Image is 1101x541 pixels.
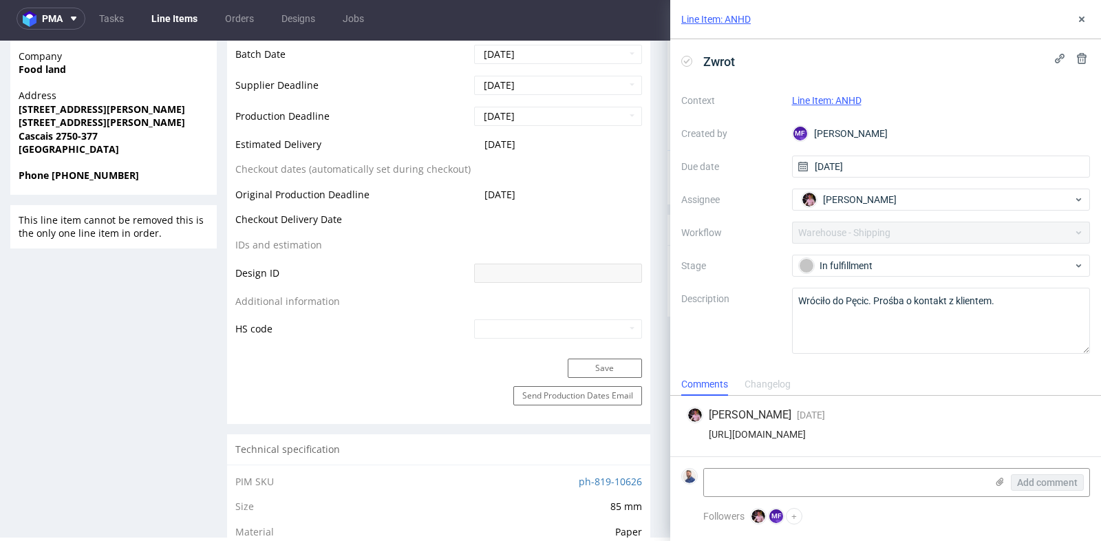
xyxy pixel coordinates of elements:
span: Zwrot [698,50,740,73]
img: Aleks Ziemkowski [751,509,765,523]
span: Address [19,48,209,62]
a: Tasks [91,8,132,30]
strong: Food land [19,22,66,35]
strong: [STREET_ADDRESS][PERSON_NAME] [19,62,185,75]
img: Aleks Ziemkowski [1065,214,1078,228]
span: [DATE] [484,147,515,160]
button: pma [17,8,85,30]
a: Line Item: ANHD [792,95,862,106]
td: Design ID [235,222,471,253]
div: [PERSON_NAME] [792,123,1091,145]
a: Line Item: ANHD [681,12,751,26]
td: Estimated Delivery [235,96,471,121]
img: Aleks Ziemkowski [802,193,816,206]
span: [PERSON_NAME] [823,193,897,206]
span: Material [235,485,274,498]
span: pma [42,14,63,23]
a: ph-819-10626 [579,434,642,447]
div: [DATE] [1027,213,1080,229]
span: Tasks [676,182,701,196]
a: Orders [217,8,262,30]
span: [DATE] [484,97,515,110]
span: Paper [615,485,642,498]
button: Send Production Dates Email [513,346,642,365]
span: Company [19,9,209,23]
td: Batch Date [235,3,471,34]
td: HS code [235,277,471,299]
button: Send [1045,123,1082,142]
button: Save [568,318,642,337]
p: Comment to [701,123,783,142]
figcaption: MF [793,127,807,140]
figcaption: MF [769,509,783,523]
span: Followers [703,511,745,522]
a: Line Items [143,8,206,30]
div: [URL][DOMAIN_NAME] [687,429,1084,440]
div: Technical specification [227,394,650,424]
span: PIM SKU [235,434,274,447]
textarea: Wróciło do Pęcic. Prośba o kontakt z klientem. [792,288,1091,354]
td: IDs and estimation [235,196,471,222]
td: Checkout Delivery Date [235,171,471,196]
strong: [STREET_ADDRESS][PERSON_NAME] [19,75,185,88]
div: In fulfillment [701,209,750,220]
label: Context [681,92,781,109]
td: Additional information [235,253,471,278]
label: Workflow [681,224,781,241]
strong: Phone [PHONE_NUMBER] [19,128,139,141]
a: Jobs [334,8,372,30]
input: Type to create new task [678,246,1080,268]
div: Zwrot [701,205,751,237]
img: Michał Rachański [683,469,696,483]
label: Due date [681,158,781,175]
span: Size [235,459,254,472]
label: Created by [681,125,781,142]
strong: Cascais 2750-377 [19,89,98,102]
div: In fulfillment [799,258,1073,273]
span: 85 mm [610,459,642,472]
span: [PERSON_NAME] [709,407,791,423]
td: Production Deadline [235,65,471,96]
img: Aleks Ziemkowski [688,408,702,422]
div: Changelog [745,374,791,396]
button: + [786,508,802,524]
a: ANHD [753,127,774,137]
strong: [GEOGRAPHIC_DATA] [19,102,119,115]
img: logo [23,11,42,27]
td: Supplier Deadline [235,34,471,65]
label: Stage [681,257,781,274]
a: View all [1054,184,1082,195]
td: Checkout dates (automatically set during checkout) [235,120,471,146]
a: Designs [273,8,323,30]
label: Assignee [681,191,781,208]
label: Description [681,290,781,351]
td: Original Production Deadline [235,146,471,171]
img: regular_mini_magick20241106-125-nyamd5.jpg [676,123,692,139]
span: [DATE] [797,410,825,421]
div: This line item cannot be removed this is the only one line item in order. [10,165,217,208]
div: Comments [681,374,728,396]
